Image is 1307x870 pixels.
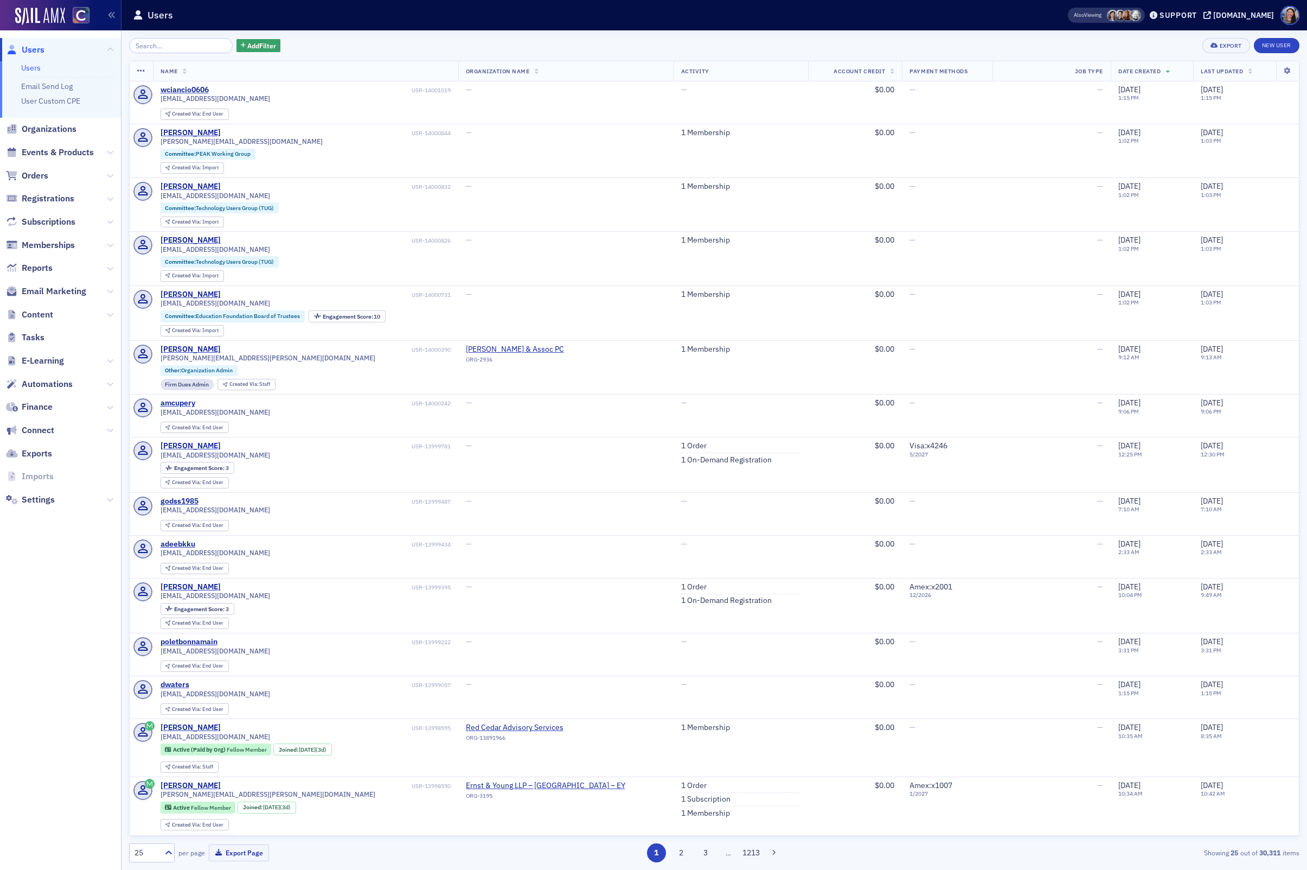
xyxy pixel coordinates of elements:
[161,592,270,600] span: [EMAIL_ADDRESS][DOMAIN_NAME]
[229,382,271,388] div: Staff
[161,451,270,459] span: [EMAIL_ADDRESS][DOMAIN_NAME]
[165,150,196,157] span: Committee :
[466,582,472,592] span: —
[875,85,894,94] span: $0.00
[1201,67,1243,75] span: Last Updated
[161,299,270,307] span: [EMAIL_ADDRESS][DOMAIN_NAME]
[1097,85,1103,94] span: —
[172,424,202,431] span: Created Via :
[197,400,450,407] div: USR-14000242
[681,128,730,138] a: 1 Membership
[1201,245,1221,252] time: 1:03 PM
[197,541,450,548] div: USR-13999434
[1118,191,1139,199] time: 1:02 PM
[681,441,707,451] a: 1 Order
[1202,38,1250,53] button: Export
[6,494,55,506] a: Settings
[1118,408,1139,415] time: 9:06 PM
[172,111,223,117] div: End User
[22,262,53,274] span: Reports
[22,44,44,56] span: Users
[875,181,894,191] span: $0.00
[875,128,894,137] span: $0.00
[161,290,221,300] div: [PERSON_NAME]
[909,441,947,450] span: Visa : x4246
[21,63,41,73] a: Users
[1122,10,1133,21] span: Sheila Duggan
[1201,548,1222,556] time: 2:33 AM
[1118,450,1142,458] time: 12:25 PM
[1201,591,1222,599] time: 9:49 AM
[222,130,450,137] div: USR-14000844
[1201,181,1223,191] span: [DATE]
[22,355,64,367] span: E-Learning
[1201,539,1223,549] span: [DATE]
[909,128,915,137] span: —
[1107,10,1118,21] span: Stacy Svendsen
[1201,344,1223,354] span: [DATE]
[6,378,73,390] a: Automations
[1118,245,1139,252] time: 1:02 PM
[161,408,270,416] span: [EMAIL_ADDRESS][DOMAIN_NAME]
[73,7,89,24] img: SailAMX
[466,128,472,137] span: —
[909,539,915,549] span: —
[172,272,202,279] span: Created Via :
[1203,11,1278,19] button: [DOMAIN_NAME]
[1118,67,1161,75] span: Date Created
[161,497,198,506] div: godss1985
[466,781,625,791] a: Ernst & Young LLP – [GEOGRAPHIC_DATA] – EY
[1118,299,1139,306] time: 1:02 PM
[1201,137,1221,144] time: 1:03 PM
[165,150,251,157] a: Committee:PEAK Working Group
[161,680,189,690] div: dwaters
[129,38,233,53] input: Search…
[172,523,223,529] div: End User
[161,781,221,791] a: [PERSON_NAME]
[875,496,894,506] span: $0.00
[173,746,227,753] span: Active (Paid by Org)
[15,8,65,25] img: SailAMX
[161,539,195,549] a: adeebkku
[681,182,730,192] a: 1 Membership
[161,202,279,213] div: Committee:
[229,380,260,388] span: Created Via :
[161,365,238,376] div: Other:
[161,182,221,192] div: [PERSON_NAME]
[466,345,565,354] a: [PERSON_NAME] & Assoc PC
[22,332,44,344] span: Tasks
[1201,408,1221,415] time: 9:06 PM
[1118,505,1139,513] time: 7:10 AM
[161,85,209,95] a: wciancio0606
[1118,582,1141,592] span: [DATE]
[875,289,894,299] span: $0.00
[148,9,173,22] h1: Users
[161,94,270,103] span: [EMAIL_ADDRESS][DOMAIN_NAME]
[1118,353,1139,361] time: 9:12 AM
[1118,398,1141,408] span: [DATE]
[1159,10,1197,20] div: Support
[191,804,231,811] span: Fellow Member
[200,498,450,505] div: USR-13999487
[1097,398,1103,408] span: —
[1118,181,1141,191] span: [DATE]
[466,398,472,408] span: —
[681,236,730,245] a: 1 Membership
[161,236,221,245] a: [PERSON_NAME]
[466,539,472,549] span: —
[909,67,968,75] span: Payment Methods
[1213,10,1274,20] div: [DOMAIN_NAME]
[178,848,205,858] label: per page
[681,496,687,506] span: —
[172,425,223,431] div: End User
[6,147,94,158] a: Events & Products
[909,592,984,599] span: 12 / 2026
[875,582,894,592] span: $0.00
[1201,299,1221,306] time: 1:03 PM
[875,441,894,450] span: $0.00
[909,235,915,245] span: —
[909,582,952,592] span: Amex : x2001
[1130,10,1141,21] span: Aidan Sullivan
[161,422,229,433] div: Created Via: End User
